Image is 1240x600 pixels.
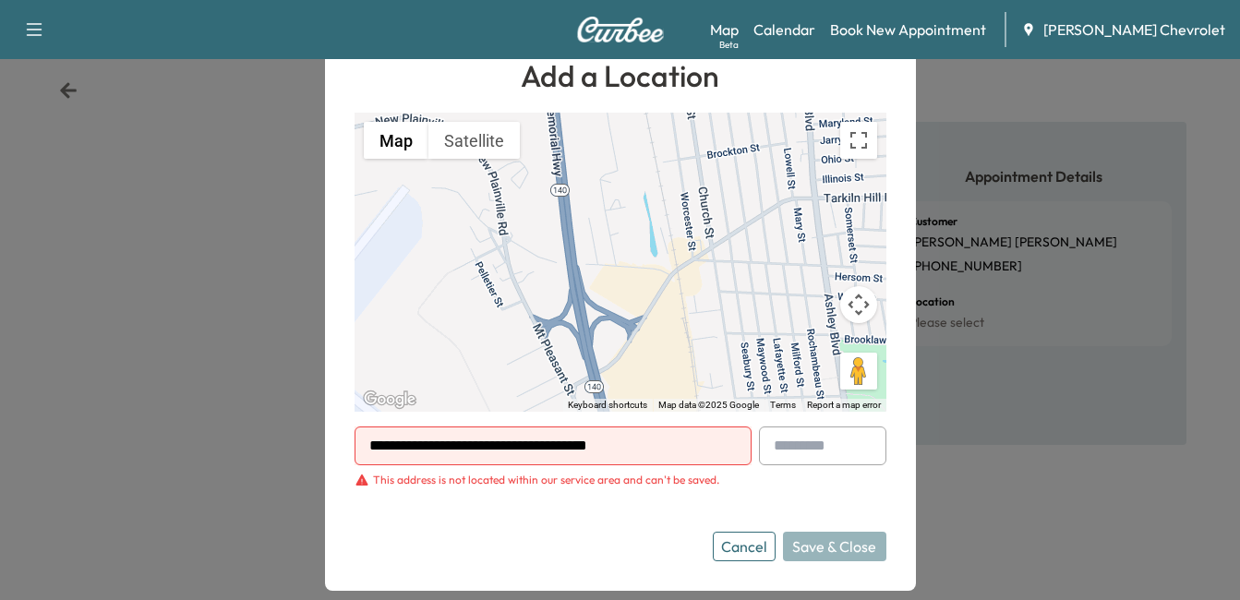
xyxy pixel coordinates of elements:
button: Show satellite imagery [428,122,520,159]
div: Beta [719,38,739,52]
button: Show street map [364,122,428,159]
button: Keyboard shortcuts [568,399,647,412]
button: Toggle fullscreen view [840,122,877,159]
span: [PERSON_NAME] Chevrolet [1043,18,1225,41]
a: Book New Appointment [830,18,986,41]
a: Open this area in Google Maps (opens a new window) [359,388,420,412]
a: MapBeta [710,18,739,41]
img: Curbee Logo [576,17,665,42]
div: This address is not located within our service area and can't be saved. [373,473,719,487]
a: Report a map error [807,400,881,410]
button: Cancel [713,532,776,561]
span: Map data ©2025 Google [658,400,759,410]
a: Terms (opens in new tab) [770,400,796,410]
button: Map camera controls [840,286,877,323]
a: Calendar [753,18,815,41]
button: Drag Pegman onto the map to open Street View [840,353,877,390]
img: Google [359,388,420,412]
h1: Add a Location [355,54,886,98]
